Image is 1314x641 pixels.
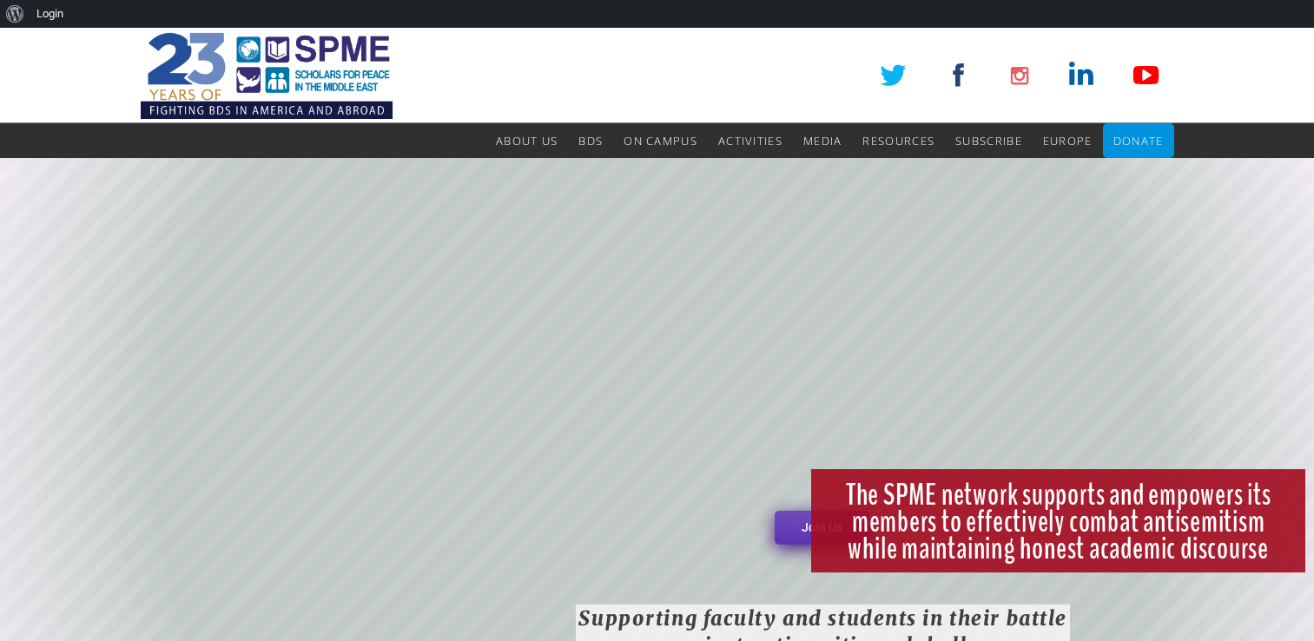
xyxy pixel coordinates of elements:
span: About Us [496,133,558,149]
rs-layer: The SPME network supports and empowers its members to effectively combat antisemitism while maint... [811,469,1305,572]
a: About Us [496,123,558,158]
span: Media [803,133,842,149]
span: On Campus [624,133,697,149]
span: Resources [862,133,934,149]
span: Donate [1113,133,1164,149]
img: SPME [141,28,393,123]
span: BDS [578,133,603,149]
a: BDS [578,123,603,158]
a: Resources [862,123,934,158]
a: Donate [1113,123,1164,158]
a: Europe [1043,123,1093,158]
a: Subscribe [955,123,1022,158]
a: Activities [718,123,782,158]
span: Subscribe [955,133,1022,149]
a: On Campus [624,123,697,158]
span: Activities [718,133,782,149]
a: Media [803,123,842,158]
span: Europe [1043,133,1093,149]
a: Join Us [775,511,869,545]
